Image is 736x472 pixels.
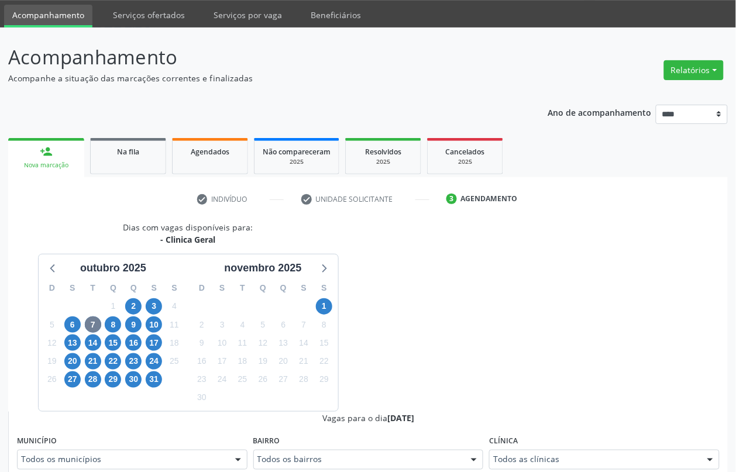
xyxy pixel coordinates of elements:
span: quarta-feira, 26 de novembro de 2025 [254,371,271,388]
div: T [82,279,103,297]
div: Q [103,279,123,297]
span: domingo, 23 de novembro de 2025 [194,371,210,388]
span: Todos os bairros [257,454,460,466]
span: Não compareceram [263,147,331,157]
div: S [62,279,82,297]
div: Q [253,279,273,297]
span: sexta-feira, 17 de outubro de 2025 [146,335,162,351]
label: Bairro [253,432,280,450]
span: sábado, 11 de outubro de 2025 [166,316,183,333]
div: D [192,279,212,297]
div: D [42,279,63,297]
span: segunda-feira, 13 de outubro de 2025 [64,335,81,351]
span: Agendados [191,147,229,157]
span: quinta-feira, 20 de novembro de 2025 [275,353,291,370]
div: 2025 [436,157,494,166]
span: terça-feira, 21 de outubro de 2025 [85,353,101,370]
div: Agendamento [461,194,518,204]
div: Nova marcação [16,161,76,170]
span: Na fila [117,147,139,157]
a: Acompanhamento [4,5,92,27]
span: Cancelados [446,147,485,157]
span: terça-feira, 28 de outubro de 2025 [85,371,101,388]
span: Todos os municípios [21,454,223,466]
a: Serviços ofertados [105,5,193,25]
span: segunda-feira, 3 de novembro de 2025 [214,316,231,333]
span: domingo, 30 de novembro de 2025 [194,390,210,406]
span: sábado, 22 de novembro de 2025 [316,353,332,370]
span: sábado, 8 de novembro de 2025 [316,316,332,333]
span: domingo, 12 de outubro de 2025 [44,335,60,351]
label: Clínica [489,432,518,450]
span: sexta-feira, 10 de outubro de 2025 [146,316,162,333]
span: domingo, 19 de outubro de 2025 [44,353,60,370]
div: S [144,279,164,297]
span: domingo, 9 de novembro de 2025 [194,335,210,351]
label: Município [17,432,57,450]
span: segunda-feira, 6 de outubro de 2025 [64,316,81,333]
span: sábado, 1 de novembro de 2025 [316,298,332,315]
span: quarta-feira, 12 de novembro de 2025 [254,335,271,351]
span: quinta-feira, 30 de outubro de 2025 [125,371,142,388]
button: Relatórios [664,60,724,80]
span: quarta-feira, 22 de outubro de 2025 [105,353,121,370]
a: Beneficiários [302,5,369,25]
span: quinta-feira, 27 de novembro de 2025 [275,371,291,388]
div: novembro 2025 [219,260,306,276]
span: sexta-feira, 7 de novembro de 2025 [295,316,312,333]
span: terça-feira, 11 de novembro de 2025 [235,335,251,351]
span: quarta-feira, 5 de novembro de 2025 [254,316,271,333]
span: sexta-feira, 21 de novembro de 2025 [295,353,312,370]
span: segunda-feira, 20 de outubro de 2025 [64,353,81,370]
span: [DATE] [387,412,414,423]
span: quarta-feira, 15 de outubro de 2025 [105,335,121,351]
span: quinta-feira, 6 de novembro de 2025 [275,316,291,333]
p: Ano de acompanhamento [548,105,652,119]
span: domingo, 5 de outubro de 2025 [44,316,60,333]
div: Q [273,279,294,297]
span: terça-feira, 4 de novembro de 2025 [235,316,251,333]
span: terça-feira, 25 de novembro de 2025 [235,371,251,388]
div: 2025 [354,157,412,166]
span: domingo, 26 de outubro de 2025 [44,371,60,388]
div: S [314,279,335,297]
span: segunda-feira, 27 de outubro de 2025 [64,371,81,388]
span: quarta-feira, 29 de outubro de 2025 [105,371,121,388]
div: Q [123,279,144,297]
span: quarta-feira, 19 de novembro de 2025 [254,353,271,370]
div: - Clinica Geral [123,233,253,246]
div: S [212,279,232,297]
span: domingo, 16 de novembro de 2025 [194,353,210,370]
span: terça-feira, 18 de novembro de 2025 [235,353,251,370]
span: sexta-feira, 24 de outubro de 2025 [146,353,162,370]
span: sexta-feira, 31 de outubro de 2025 [146,371,162,388]
span: sexta-feira, 3 de outubro de 2025 [146,298,162,315]
div: Vagas para o dia [17,412,720,424]
span: Resolvidos [365,147,401,157]
span: segunda-feira, 17 de novembro de 2025 [214,353,231,370]
span: segunda-feira, 24 de novembro de 2025 [214,371,231,388]
div: 2025 [263,157,331,166]
div: S [164,279,185,297]
div: 3 [446,194,457,204]
span: sexta-feira, 28 de novembro de 2025 [295,371,312,388]
span: sábado, 18 de outubro de 2025 [166,335,183,351]
span: quarta-feira, 1 de outubro de 2025 [105,298,121,315]
p: Acompanhamento [8,43,512,72]
a: Serviços por vaga [205,5,290,25]
span: sábado, 29 de novembro de 2025 [316,371,332,388]
span: quinta-feira, 23 de outubro de 2025 [125,353,142,370]
span: quarta-feira, 8 de outubro de 2025 [105,316,121,333]
div: outubro 2025 [75,260,151,276]
div: T [232,279,253,297]
p: Acompanhe a situação das marcações correntes e finalizadas [8,72,512,84]
span: Todos as clínicas [493,454,696,466]
span: quinta-feira, 9 de outubro de 2025 [125,316,142,333]
div: person_add [40,145,53,158]
div: Dias com vagas disponíveis para: [123,221,253,246]
span: sábado, 4 de outubro de 2025 [166,298,183,315]
span: sexta-feira, 14 de novembro de 2025 [295,335,312,351]
span: sábado, 15 de novembro de 2025 [316,335,332,351]
span: quinta-feira, 2 de outubro de 2025 [125,298,142,315]
div: S [294,279,314,297]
